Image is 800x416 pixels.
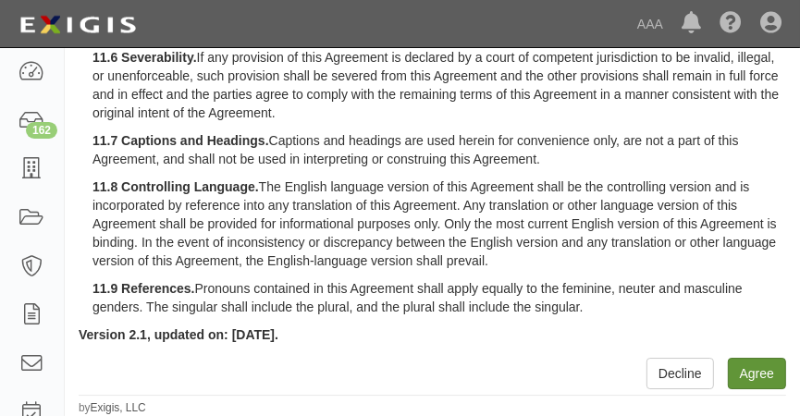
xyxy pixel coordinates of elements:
[92,179,259,194] strong: 11.8 Controlling Language.
[92,48,786,122] p: If any provision of this Agreement is declared by a court of competent jurisdiction to be invalid...
[628,6,672,43] a: AAA
[720,13,742,35] i: Help Center - Complianz
[646,358,714,389] button: Decline
[79,400,146,416] small: by
[92,281,195,296] strong: 11.9 References.
[26,122,57,139] div: 162
[92,131,786,168] p: Captions and headings are used herein for convenience only, are not a part of this Agreement, and...
[79,327,278,342] strong: Version 2.1, updated on: [DATE].
[92,177,786,270] p: The English language version of this Agreement shall be the controlling version and is incorporat...
[14,8,142,42] img: logo-5460c22ac91f19d4615b14bd174203de0afe785f0fc80cf4dbbc73dc1793850b.png
[92,133,269,148] strong: 11.7 Captions and Headings.
[91,401,146,414] a: Exigis, LLC
[728,358,786,389] button: Agree
[92,50,197,65] strong: 11.6 Severability.
[92,279,786,316] p: Pronouns contained in this Agreement shall apply equally to the feminine, neuter and masculine ge...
